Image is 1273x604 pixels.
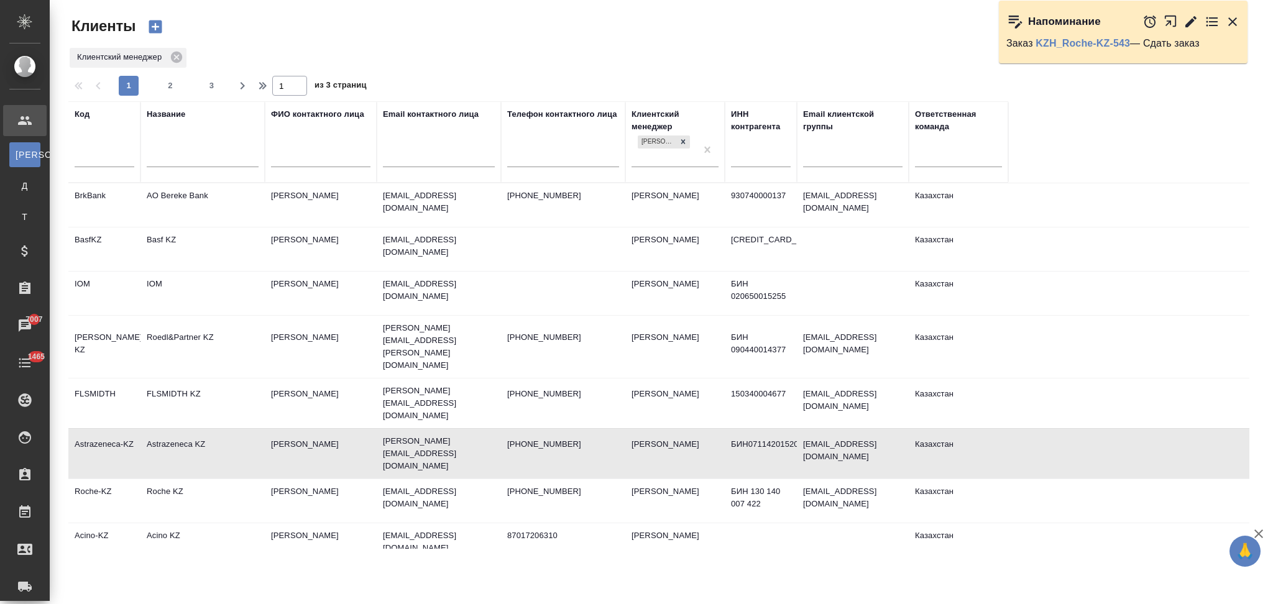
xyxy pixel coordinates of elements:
td: Acino-KZ [68,523,140,567]
td: BrkBank [68,183,140,227]
td: [PERSON_NAME] [265,479,377,523]
td: BasfKZ [68,227,140,271]
td: [PERSON_NAME] [265,382,377,425]
td: БИН 020650015255 [725,272,797,315]
p: [PHONE_NUMBER] [507,485,619,498]
td: [PERSON_NAME] [625,432,725,475]
td: [PERSON_NAME] [625,272,725,315]
button: Перейти в todo [1205,14,1220,29]
p: [EMAIL_ADDRESS][DOMAIN_NAME] [383,278,495,303]
td: 150340004677 [725,382,797,425]
button: 2 [160,76,180,96]
td: [PERSON_NAME] [265,325,377,368]
p: Напоминание [1028,16,1101,28]
td: Basf KZ [140,227,265,271]
span: Т [16,211,34,223]
a: 1465 [3,347,47,378]
span: 1465 [21,350,52,363]
div: Email контактного лица [383,108,479,121]
td: [PERSON_NAME] [625,183,725,227]
span: 2 [160,80,180,92]
p: Заказ — Сдать заказ [1006,37,1240,50]
span: из 3 страниц [315,78,367,96]
td: [PERSON_NAME] [265,183,377,227]
td: БИН071142015205 [725,432,797,475]
td: БИН 130 140 007 422 [725,479,797,523]
td: FLSMIDTH [68,382,140,425]
td: [PERSON_NAME] [265,523,377,567]
p: 87017206310 [507,529,619,542]
td: Roedl&Partner KZ [140,325,265,368]
td: Казахстан [909,183,1008,227]
td: [PERSON_NAME] [625,325,725,368]
p: [EMAIL_ADDRESS][DOMAIN_NAME] [383,485,495,510]
p: [PERSON_NAME][EMAIL_ADDRESS][DOMAIN_NAME] [383,385,495,422]
a: KZH_Roche-KZ-543 [1036,38,1130,48]
td: Казахстан [909,325,1008,368]
td: Astrazeneca-KZ [68,432,140,475]
div: Асланукова Сати [636,134,691,150]
span: Клиенты [68,16,136,36]
button: Открыть в новой вкладке [1164,8,1178,35]
button: Закрыть [1225,14,1240,29]
td: [PERSON_NAME] [625,382,725,425]
div: Телефон контактного лица [507,108,617,121]
div: Ответственная команда [915,108,1002,133]
td: [PERSON_NAME] [265,227,377,271]
td: IOM [68,272,140,315]
td: FLSMIDTH KZ [140,382,265,425]
a: Д [9,173,40,198]
p: [EMAIL_ADDRESS][DOMAIN_NAME] [383,190,495,214]
td: [EMAIL_ADDRESS][DOMAIN_NAME] [797,479,909,523]
td: [PERSON_NAME]-KZ [68,325,140,368]
td: [PERSON_NAME] [625,227,725,271]
div: Клиентский менеджер [632,108,719,133]
td: [CREDIT_CARD_NUMBER] [725,227,797,271]
div: Клиентский менеджер [70,48,186,68]
p: [PHONE_NUMBER] [507,331,619,344]
button: Редактировать [1183,14,1198,29]
td: [EMAIL_ADDRESS][DOMAIN_NAME] [797,183,909,227]
p: [PERSON_NAME][EMAIL_ADDRESS][DOMAIN_NAME] [383,435,495,472]
td: Казахстан [909,432,1008,475]
div: Email клиентской группы [803,108,903,133]
td: Казахстан [909,227,1008,271]
a: 7007 [3,310,47,341]
div: [PERSON_NAME] [638,135,676,149]
button: Создать [140,16,170,37]
span: [PERSON_NAME] [16,149,34,161]
td: [PERSON_NAME] [625,523,725,567]
button: 3 [202,76,222,96]
span: 3 [202,80,222,92]
td: Казахстан [909,272,1008,315]
p: [PHONE_NUMBER] [507,438,619,451]
td: Roche KZ [140,479,265,523]
td: Roche-KZ [68,479,140,523]
div: ФИО контактного лица [271,108,364,121]
a: [PERSON_NAME] [9,142,40,167]
div: Название [147,108,185,121]
td: Acino KZ [140,523,265,567]
p: [PERSON_NAME][EMAIL_ADDRESS][PERSON_NAME][DOMAIN_NAME] [383,322,495,372]
span: Д [16,180,34,192]
td: [EMAIL_ADDRESS][DOMAIN_NAME] [797,325,909,368]
td: IOM [140,272,265,315]
p: [PHONE_NUMBER] [507,190,619,202]
a: Т [9,204,40,229]
p: [PHONE_NUMBER] [507,388,619,400]
td: Казахстан [909,479,1008,523]
td: [PERSON_NAME] [625,479,725,523]
td: Казахстан [909,523,1008,567]
td: [PERSON_NAME] [265,432,377,475]
p: [EMAIL_ADDRESS][DOMAIN_NAME] [383,234,495,259]
div: Код [75,108,90,121]
td: [EMAIL_ADDRESS][DOMAIN_NAME] [797,432,909,475]
button: Отложить [1142,14,1157,29]
td: БИН 090440014377 [725,325,797,368]
td: AO Bereke Bank [140,183,265,227]
td: [PERSON_NAME] [265,272,377,315]
td: Astrazeneca KZ [140,432,265,475]
p: Клиентский менеджер [77,51,166,63]
td: [EMAIL_ADDRESS][DOMAIN_NAME] [797,382,909,425]
td: Казахстан [909,382,1008,425]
